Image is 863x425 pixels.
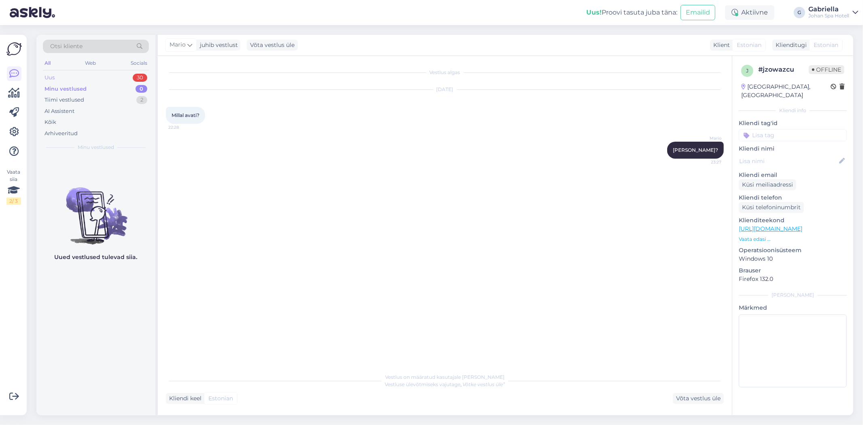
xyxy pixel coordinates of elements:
div: Kliendi info [739,107,847,114]
input: Lisa nimi [739,157,838,166]
span: Vestluse ülevõtmiseks vajutage [385,381,505,387]
div: Vaata siia [6,168,21,205]
p: Kliendi telefon [739,193,847,202]
div: Minu vestlused [45,85,87,93]
span: Estonian [737,41,761,49]
a: [URL][DOMAIN_NAME] [739,225,802,232]
span: Vestlus on määratud kasutajale [PERSON_NAME] [385,374,505,380]
div: # jzowazcu [758,65,809,74]
input: Lisa tag [739,129,847,141]
div: Tiimi vestlused [45,96,84,104]
div: [PERSON_NAME] [739,291,847,299]
div: Uus [45,74,55,82]
p: Windows 10 [739,255,847,263]
div: Socials [129,58,149,68]
span: Estonian [208,394,233,403]
div: Vestlus algas [166,69,724,76]
span: Minu vestlused [78,144,114,151]
span: 22:28 [168,124,199,130]
span: Otsi kliente [50,42,83,51]
div: Web [84,58,98,68]
div: 30 [133,74,147,82]
p: Uued vestlused tulevad siia. [55,253,138,261]
p: Operatsioonisüsteem [739,246,847,255]
a: GabriellaJohan Spa Hotell [808,6,858,19]
span: Estonian [814,41,838,49]
button: Emailid [681,5,715,20]
img: Askly Logo [6,41,22,57]
div: [GEOGRAPHIC_DATA], [GEOGRAPHIC_DATA] [741,83,831,100]
div: 2 [136,96,147,104]
p: Kliendi email [739,171,847,179]
p: Firefox 132.0 [739,275,847,283]
b: Uus! [586,8,602,16]
span: Mario [170,40,186,49]
i: „Võtke vestlus üle” [460,381,505,387]
div: Proovi tasuta juba täna: [586,8,677,17]
span: Mario [691,135,721,141]
div: All [43,58,52,68]
div: Klienditugi [772,41,807,49]
div: Võta vestlus üle [673,393,724,404]
p: Kliendi tag'id [739,119,847,127]
div: Gabriella [808,6,849,13]
p: Klienditeekond [739,216,847,225]
img: No chats [36,173,155,246]
div: juhib vestlust [197,41,238,49]
div: G [794,7,805,18]
span: j [746,68,748,74]
div: AI Assistent [45,107,74,115]
div: Kõik [45,118,56,126]
p: Kliendi nimi [739,144,847,153]
div: Klient [710,41,730,49]
div: 2 / 3 [6,198,21,205]
div: Arhiveeritud [45,130,78,138]
div: Võta vestlus üle [247,40,298,51]
div: Küsi telefoninumbrit [739,202,804,213]
div: Küsi meiliaadressi [739,179,796,190]
span: [PERSON_NAME]? [673,147,718,153]
span: Offline [809,65,844,74]
span: Millal avati? [172,112,199,118]
div: Aktiivne [725,5,774,20]
div: Johan Spa Hotell [808,13,849,19]
p: Vaata edasi ... [739,236,847,243]
p: Brauser [739,266,847,275]
div: [DATE] [166,86,724,93]
span: 23:27 [691,159,721,165]
p: Märkmed [739,304,847,312]
div: Kliendi keel [166,394,201,403]
div: 0 [136,85,147,93]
